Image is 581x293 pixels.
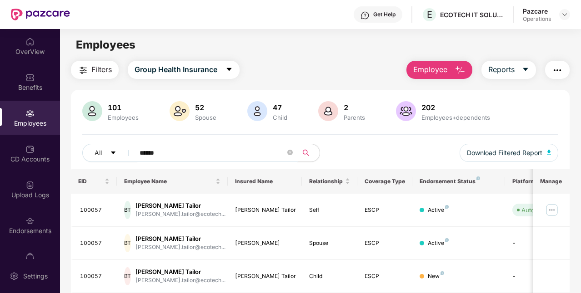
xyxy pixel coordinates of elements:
div: [PERSON_NAME].tailor@ecotech... [135,276,225,285]
img: svg+xml;base64,PHN2ZyB4bWxucz0iaHR0cDovL3d3dy53My5vcmcvMjAwMC9zdmciIHdpZHRoPSI4IiBoZWlnaHQ9IjgiIH... [476,176,480,180]
div: ESCP [365,272,406,281]
img: svg+xml;base64,PHN2ZyB4bWxucz0iaHR0cDovL3d3dy53My5vcmcvMjAwMC9zdmciIHdpZHRoPSI4IiBoZWlnaHQ9IjgiIH... [445,205,449,209]
div: [PERSON_NAME] Tailor [235,272,295,281]
span: search [297,149,315,156]
span: Employee Name [124,178,214,185]
img: svg+xml;base64,PHN2ZyB4bWxucz0iaHR0cDovL3d3dy53My5vcmcvMjAwMC9zdmciIHhtbG5zOnhsaW5rPSJodHRwOi8vd3... [82,101,102,121]
button: Filters [71,61,119,79]
div: Spouse [193,114,218,121]
img: svg+xml;base64,PHN2ZyBpZD0iSGVscC0zMngzMiIgeG1sbnM9Imh0dHA6Ly93d3cudzMub3JnLzIwMDAvc3ZnIiB3aWR0aD... [361,11,370,20]
div: ECOTECH IT SOLUTIONS PRIVATE LIMITED [440,10,504,19]
div: BT [124,267,131,285]
span: close-circle [287,149,293,157]
div: [PERSON_NAME] Tailor [235,206,295,215]
div: Active [428,239,449,248]
span: Relationship [309,178,343,185]
img: svg+xml;base64,PHN2ZyBpZD0iQ0RfQWNjb3VudHMiIGRhdGEtbmFtZT0iQ0QgQWNjb3VudHMiIHhtbG5zPSJodHRwOi8vd3... [25,145,35,154]
div: Child [271,114,289,121]
img: svg+xml;base64,PHN2ZyB4bWxucz0iaHR0cDovL3d3dy53My5vcmcvMjAwMC9zdmciIHhtbG5zOnhsaW5rPSJodHRwOi8vd3... [455,65,466,76]
th: Manage [533,169,570,194]
td: - [505,227,570,260]
span: Download Filtered Report [467,148,542,158]
img: svg+xml;base64,PHN2ZyBpZD0iRHJvcGRvd24tMzJ4MzIiIHhtbG5zPSJodHRwOi8vd3d3LnczLm9yZy8yMDAwL3N2ZyIgd2... [561,11,568,18]
div: 2 [342,103,367,112]
span: EID [78,178,103,185]
button: Download Filtered Report [460,144,559,162]
div: Settings [20,272,50,281]
span: Filters [91,64,112,75]
img: New Pazcare Logo [11,9,70,20]
div: [PERSON_NAME].tailor@ecotech... [135,210,225,219]
img: svg+xml;base64,PHN2ZyBpZD0iU2V0dGluZy0yMHgyMCIgeG1sbnM9Imh0dHA6Ly93d3cudzMub3JnLzIwMDAvc3ZnIiB3aW... [10,272,19,281]
div: Self [309,206,350,215]
img: svg+xml;base64,PHN2ZyB4bWxucz0iaHR0cDovL3d3dy53My5vcmcvMjAwMC9zdmciIHdpZHRoPSIyNCIgaGVpZ2h0PSIyNC... [552,65,563,76]
th: Relationship [302,169,357,194]
div: Operations [523,15,551,23]
div: Employees+dependents [420,114,492,121]
div: Parents [342,114,367,121]
th: EID [71,169,117,194]
div: Get Help [373,11,396,18]
div: Endorsement Status [420,178,497,185]
img: svg+xml;base64,PHN2ZyBpZD0iTXlfT3JkZXJzIiBkYXRhLW5hbWU9Ik15IE9yZGVycyIgeG1sbnM9Imh0dHA6Ly93d3cudz... [25,252,35,261]
div: [PERSON_NAME] [235,239,295,248]
div: New [428,272,444,281]
span: Employee [413,64,447,75]
div: BT [124,201,131,219]
span: close-circle [287,150,293,155]
button: search [297,144,320,162]
img: svg+xml;base64,PHN2ZyBpZD0iRW5kb3JzZW1lbnRzIiB4bWxucz0iaHR0cDovL3d3dy53My5vcmcvMjAwMC9zdmciIHdpZH... [25,216,35,225]
button: Group Health Insurancecaret-down [128,61,240,79]
img: svg+xml;base64,PHN2ZyBpZD0iVXBsb2FkX0xvZ3MiIGRhdGEtbmFtZT0iVXBsb2FkIExvZ3MiIHhtbG5zPSJodHRwOi8vd3... [25,181,35,190]
div: BT [124,234,131,252]
div: 47 [271,103,289,112]
div: 100057 [80,272,110,281]
div: Pazcare [523,7,551,15]
div: ESCP [365,239,406,248]
img: svg+xml;base64,PHN2ZyBpZD0iQmVuZWZpdHMiIHhtbG5zPSJodHRwOi8vd3d3LnczLm9yZy8yMDAwL3N2ZyIgd2lkdGg9Ij... [25,73,35,82]
span: Group Health Insurance [135,64,217,75]
div: Spouse [309,239,350,248]
img: svg+xml;base64,PHN2ZyBpZD0iRW1wbG95ZWVzIiB4bWxucz0iaHR0cDovL3d3dy53My5vcmcvMjAwMC9zdmciIHdpZHRoPS... [25,109,35,118]
div: 101 [106,103,140,112]
div: Child [309,272,350,281]
button: Employee [406,61,472,79]
span: All [95,148,102,158]
span: Employees [76,38,135,51]
div: [PERSON_NAME] Tailor [135,268,225,276]
img: manageButton [545,203,559,217]
div: Active [428,206,449,215]
img: svg+xml;base64,PHN2ZyBpZD0iSG9tZSIgeG1sbnM9Imh0dHA6Ly93d3cudzMub3JnLzIwMDAvc3ZnIiB3aWR0aD0iMjAiIG... [25,37,35,46]
div: Auto Verified [521,205,558,215]
span: caret-down [110,150,116,157]
span: Reports [488,64,515,75]
td: - [505,260,570,293]
th: Employee Name [117,169,228,194]
div: 100057 [80,206,110,215]
img: svg+xml;base64,PHN2ZyB4bWxucz0iaHR0cDovL3d3dy53My5vcmcvMjAwMC9zdmciIHdpZHRoPSIyNCIgaGVpZ2h0PSIyNC... [78,65,89,76]
img: svg+xml;base64,PHN2ZyB4bWxucz0iaHR0cDovL3d3dy53My5vcmcvMjAwMC9zdmciIHhtbG5zOnhsaW5rPSJodHRwOi8vd3... [170,101,190,121]
div: 100057 [80,239,110,248]
img: svg+xml;base64,PHN2ZyB4bWxucz0iaHR0cDovL3d3dy53My5vcmcvMjAwMC9zdmciIHhtbG5zOnhsaW5rPSJodHRwOi8vd3... [396,101,416,121]
div: [PERSON_NAME].tailor@ecotech... [135,243,225,252]
span: caret-down [522,66,529,74]
th: Insured Name [228,169,302,194]
button: Allcaret-down [82,144,138,162]
div: [PERSON_NAME] Tailor [135,234,225,243]
span: E [427,9,432,20]
img: svg+xml;base64,PHN2ZyB4bWxucz0iaHR0cDovL3d3dy53My5vcmcvMjAwMC9zdmciIHdpZHRoPSI4IiBoZWlnaHQ9IjgiIH... [445,238,449,242]
th: Coverage Type [357,169,413,194]
div: 52 [193,103,218,112]
div: ESCP [365,206,406,215]
span: caret-down [225,66,233,74]
div: [PERSON_NAME] Tailor [135,201,225,210]
button: Reportscaret-down [481,61,536,79]
img: svg+xml;base64,PHN2ZyB4bWxucz0iaHR0cDovL3d3dy53My5vcmcvMjAwMC9zdmciIHhtbG5zOnhsaW5rPSJodHRwOi8vd3... [318,101,338,121]
img: svg+xml;base64,PHN2ZyB4bWxucz0iaHR0cDovL3d3dy53My5vcmcvMjAwMC9zdmciIHdpZHRoPSI4IiBoZWlnaHQ9IjgiIH... [441,271,444,275]
img: svg+xml;base64,PHN2ZyB4bWxucz0iaHR0cDovL3d3dy53My5vcmcvMjAwMC9zdmciIHhtbG5zOnhsaW5rPSJodHRwOi8vd3... [247,101,267,121]
div: Platform Status [512,178,562,185]
img: svg+xml;base64,PHN2ZyB4bWxucz0iaHR0cDovL3d3dy53My5vcmcvMjAwMC9zdmciIHhtbG5zOnhsaW5rPSJodHRwOi8vd3... [547,150,551,155]
div: 202 [420,103,492,112]
div: Employees [106,114,140,121]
